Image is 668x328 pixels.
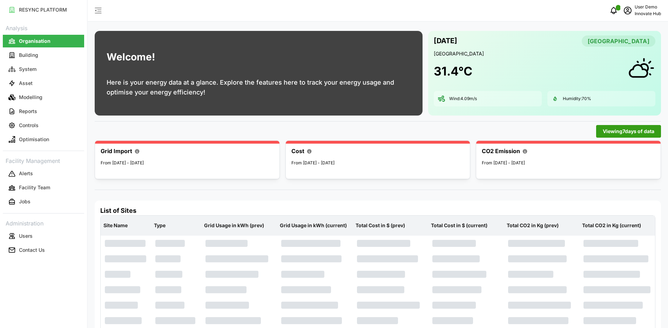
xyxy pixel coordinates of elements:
a: Facility Team [3,181,84,195]
p: From [DATE] - [DATE] [482,160,655,166]
p: Asset [19,80,33,87]
p: Type [153,216,200,235]
p: Modelling [19,94,42,101]
button: Facility Team [3,182,84,194]
p: Humidity: 70 % [563,96,591,102]
button: System [3,63,84,76]
p: Total CO2 in Kg (current) [581,216,654,235]
a: Contact Us [3,243,84,257]
button: notifications [607,4,621,18]
p: Alerts [19,170,33,177]
p: From [DATE] - [DATE] [101,160,274,166]
a: Users [3,229,84,243]
a: Alerts [3,167,84,181]
p: RESYNC PLATFORM [19,6,67,13]
button: Jobs [3,196,84,208]
p: System [19,66,36,73]
p: [GEOGRAPHIC_DATA] [434,50,655,57]
button: Viewing7days of data [596,125,661,138]
p: Wind: 4.09 m/s [449,96,477,102]
a: Organisation [3,34,84,48]
p: Organisation [19,38,50,45]
p: Reports [19,108,37,115]
button: Asset [3,77,84,90]
a: Modelling [3,90,84,104]
p: Cost [291,147,304,156]
p: Grid Usage in kWh (prev) [203,216,276,235]
a: Controls [3,118,84,132]
button: Alerts [3,168,84,180]
p: Total Cost in $ (prev) [354,216,427,235]
button: Controls [3,119,84,132]
h1: 31.4 °C [434,64,472,79]
p: [DATE] [434,35,457,47]
p: Grid Import [101,147,132,156]
p: Total Cost in $ (current) [430,216,502,235]
p: Building [19,52,38,59]
h1: Welcome! [107,50,155,65]
p: CO2 Emission [482,147,520,156]
p: Total CO2 in Kg (prev) [505,216,578,235]
p: Contact Us [19,247,45,254]
span: Viewing 7 days of data [603,125,654,137]
a: System [3,62,84,76]
p: Facility Management [3,155,84,165]
p: From [DATE] - [DATE] [291,160,465,166]
p: Here is your energy data at a glance. Explore the features here to track your energy usage and op... [107,78,411,97]
a: RESYNC PLATFORM [3,3,84,17]
button: RESYNC PLATFORM [3,4,84,16]
span: [GEOGRAPHIC_DATA] [588,36,649,46]
p: Jobs [19,198,31,205]
button: Reports [3,105,84,118]
p: Facility Team [19,184,50,191]
p: Analysis [3,22,84,33]
button: Optimisation [3,133,84,146]
button: schedule [621,4,635,18]
p: Optimisation [19,136,49,143]
p: User Demo [635,4,661,11]
a: Building [3,48,84,62]
button: Contact Us [3,244,84,256]
button: Building [3,49,84,61]
p: Site Name [102,216,150,235]
a: Reports [3,104,84,118]
button: Organisation [3,35,84,47]
p: Controls [19,122,39,129]
a: Asset [3,76,84,90]
button: Modelling [3,91,84,104]
p: Innovate Hub [635,11,661,17]
button: Users [3,230,84,242]
p: Users [19,232,33,240]
p: Grid Usage in kWh (current) [278,216,351,235]
a: Jobs [3,195,84,209]
a: Optimisation [3,132,84,146]
p: Administration [3,218,84,228]
h4: List of Sites [100,206,655,215]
